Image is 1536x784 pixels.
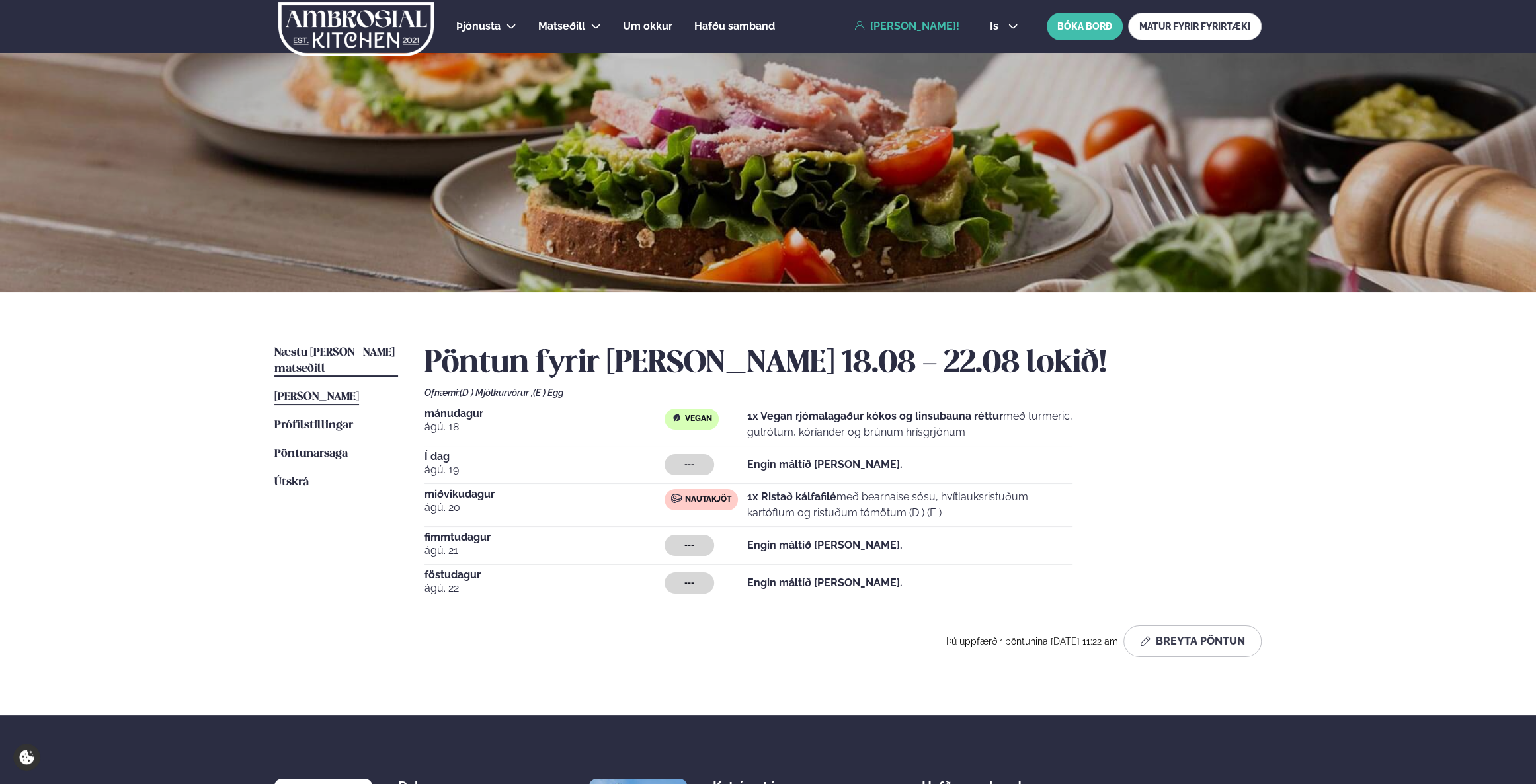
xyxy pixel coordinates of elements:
span: Þú uppfærðir pöntunina [DATE] 11:22 am [946,636,1118,647]
strong: 1x Vegan rjómalagaður kókos og linsubauna réttur [747,410,1003,422]
span: ágú. 18 [424,419,665,435]
span: Prófílstillingar [274,420,353,431]
span: föstudagur [424,570,665,580]
span: Næstu [PERSON_NAME] matseðill [274,347,395,374]
img: beef.svg [671,493,682,504]
p: með turmeric, gulrótum, kóríander og brúnum hrísgrjónum [747,409,1072,440]
strong: Engin máltíð [PERSON_NAME]. [747,576,903,589]
span: (D ) Mjólkurvörur , [460,387,533,398]
img: logo [277,2,435,56]
span: Pöntunarsaga [274,448,348,459]
span: Nautakjöt [685,494,731,505]
img: Vegan.svg [671,412,682,423]
a: Pöntunarsaga [274,446,348,462]
a: Hafðu samband [694,19,775,34]
span: Um okkur [623,20,672,32]
span: Útskrá [274,477,309,488]
a: Þjónusta [456,19,501,34]
strong: 1x Ristað kálfafilé [747,490,836,503]
a: MATUR FYRIR FYRIRTÆKI [1128,13,1262,40]
span: Vegan [685,414,712,424]
span: ágú. 22 [424,580,665,596]
h2: Pöntun fyrir [PERSON_NAME] 18.08 - 22.08 lokið! [424,345,1262,382]
span: Þjónusta [456,20,501,32]
span: ágú. 20 [424,500,665,516]
button: Breyta Pöntun [1123,625,1262,657]
button: is [979,21,1029,32]
p: með bearnaise sósu, hvítlauksristuðum kartöflum og ristuðum tómötum (D ) (E ) [747,489,1072,521]
span: --- [684,540,694,551]
strong: Engin máltíð [PERSON_NAME]. [747,539,903,551]
button: BÓKA BORÐ [1047,13,1123,40]
span: [PERSON_NAME] [274,391,359,403]
span: ágú. 21 [424,543,665,559]
span: miðvikudagur [424,489,665,500]
span: Matseðill [538,20,585,32]
strong: Engin máltíð [PERSON_NAME]. [747,458,903,471]
a: Útskrá [274,475,309,490]
a: Um okkur [623,19,672,34]
span: is [990,21,1002,32]
span: Hafðu samband [694,20,775,32]
span: mánudagur [424,409,665,419]
span: fimmtudagur [424,532,665,543]
a: Prófílstillingar [274,418,353,434]
span: --- [684,459,694,470]
a: Matseðill [538,19,585,34]
span: --- [684,578,694,588]
a: [PERSON_NAME]! [854,20,959,32]
a: [PERSON_NAME] [274,389,359,405]
div: Ofnæmi: [424,387,1262,398]
span: (E ) Egg [533,387,563,398]
span: ágú. 19 [424,462,665,478]
a: Næstu [PERSON_NAME] matseðill [274,345,398,377]
span: Í dag [424,451,665,462]
a: Cookie settings [13,744,40,771]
